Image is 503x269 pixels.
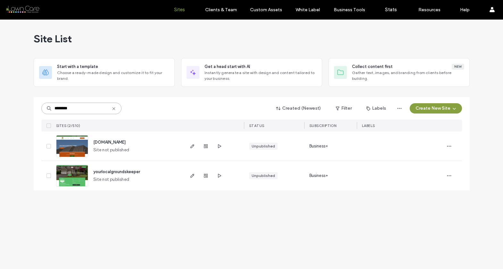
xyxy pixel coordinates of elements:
span: Help [15,4,28,10]
div: Get a head start with AIInstantly generate a site with design and content tailored to your business. [181,58,322,87]
label: White Label [296,7,320,13]
span: SUBSCRIPTION [309,123,337,128]
button: Create New Site [410,103,462,113]
span: Site not published [93,147,130,153]
span: SITES (2/510) [56,123,80,128]
span: LABELS [362,123,375,128]
span: Site not published [93,176,130,183]
span: Business+ [309,172,328,179]
span: STATUS [249,123,264,128]
label: Clients & Team [205,7,237,13]
label: Resources [418,7,440,13]
span: Start with a template [57,63,98,70]
span: Get a head start with AI [205,63,250,70]
button: Filter [329,103,358,113]
button: Labels [361,103,392,113]
label: Help [460,7,470,13]
div: Unpublished [252,143,275,149]
div: Collect content firstNewGather text, images, and branding from clients before building. [329,58,470,87]
span: Instantly generate a site with design and content tailored to your business. [205,70,317,81]
div: New [452,64,464,70]
span: Site List [34,32,72,45]
label: Sites [174,7,185,13]
div: Start with a templateChoose a ready-made design and customize it to fit your brand. [34,58,175,87]
span: Gather text, images, and branding from clients before building. [352,70,464,81]
label: Custom Assets [250,7,282,13]
a: yourlocalgroundskeeper [93,169,140,174]
div: Unpublished [252,173,275,179]
span: Business+ [309,143,328,149]
span: Collect content first [352,63,393,70]
a: [DOMAIN_NAME] [93,140,126,145]
span: Choose a ready-made design and customize it to fit your brand. [57,70,169,81]
button: Created (Newest) [271,103,327,113]
label: Stats [385,7,397,13]
label: Business Tools [334,7,365,13]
